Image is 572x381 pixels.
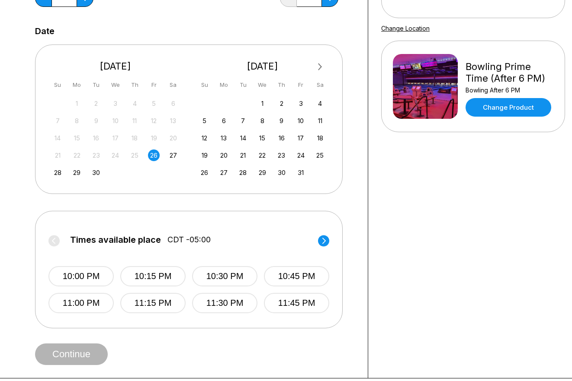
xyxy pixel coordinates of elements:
[257,132,268,144] div: Choose Wednesday, October 15th, 2025
[295,115,307,127] div: Choose Friday, October 10th, 2025
[71,115,83,127] div: Not available Monday, September 8th, 2025
[167,235,211,244] span: CDT -05:00
[167,115,179,127] div: Not available Saturday, September 13th, 2025
[295,132,307,144] div: Choose Friday, October 17th, 2025
[276,98,287,109] div: Choose Thursday, October 2nd, 2025
[48,293,114,313] button: 11:00 PM
[90,149,102,161] div: Not available Tuesday, September 23rd, 2025
[199,132,210,144] div: Choose Sunday, October 12th, 2025
[129,132,141,144] div: Not available Thursday, September 18th, 2025
[257,98,268,109] div: Choose Wednesday, October 1st, 2025
[276,115,287,127] div: Choose Thursday, October 9th, 2025
[52,79,64,91] div: Su
[314,149,326,161] div: Choose Saturday, October 25th, 2025
[393,54,458,119] img: Bowling Prime Time (After 6 PM)
[90,132,102,144] div: Not available Tuesday, September 16th, 2025
[71,167,83,178] div: Choose Monday, September 29th, 2025
[120,266,186,286] button: 10:15 PM
[129,115,141,127] div: Not available Thursday, September 11th, 2025
[257,149,268,161] div: Choose Wednesday, October 22nd, 2025
[276,79,287,91] div: Th
[466,98,551,117] a: Change Product
[148,132,160,144] div: Not available Friday, September 19th, 2025
[109,98,121,109] div: Not available Wednesday, September 3rd, 2025
[167,98,179,109] div: Not available Saturday, September 6th, 2025
[148,149,160,161] div: Choose Friday, September 26th, 2025
[196,60,330,72] div: [DATE]
[314,98,326,109] div: Choose Saturday, October 4th, 2025
[52,167,64,178] div: Choose Sunday, September 28th, 2025
[257,79,268,91] div: We
[71,98,83,109] div: Not available Monday, September 1st, 2025
[129,79,141,91] div: Th
[466,61,553,84] div: Bowling Prime Time (After 6 PM)
[129,149,141,161] div: Not available Thursday, September 25th, 2025
[314,115,326,127] div: Choose Saturday, October 11th, 2025
[199,149,210,161] div: Choose Sunday, October 19th, 2025
[48,266,114,286] button: 10:00 PM
[90,79,102,91] div: Tu
[51,97,180,178] div: month 2025-09
[109,115,121,127] div: Not available Wednesday, September 10th, 2025
[167,149,179,161] div: Choose Saturday, September 27th, 2025
[198,97,328,178] div: month 2025-10
[314,132,326,144] div: Choose Saturday, October 18th, 2025
[218,79,230,91] div: Mo
[167,132,179,144] div: Not available Saturday, September 20th, 2025
[218,132,230,144] div: Choose Monday, October 13th, 2025
[237,115,249,127] div: Choose Tuesday, October 7th, 2025
[237,79,249,91] div: Tu
[90,98,102,109] div: Not available Tuesday, September 2nd, 2025
[192,293,257,313] button: 11:30 PM
[237,149,249,161] div: Choose Tuesday, October 21st, 2025
[199,79,210,91] div: Su
[295,167,307,178] div: Choose Friday, October 31st, 2025
[237,132,249,144] div: Choose Tuesday, October 14th, 2025
[264,266,329,286] button: 10:45 PM
[148,115,160,127] div: Not available Friday, September 12th, 2025
[276,132,287,144] div: Choose Thursday, October 16th, 2025
[295,149,307,161] div: Choose Friday, October 24th, 2025
[313,60,327,74] button: Next Month
[218,149,230,161] div: Choose Monday, October 20th, 2025
[109,79,121,91] div: We
[257,167,268,178] div: Choose Wednesday, October 29th, 2025
[35,26,55,36] label: Date
[199,167,210,178] div: Choose Sunday, October 26th, 2025
[167,79,179,91] div: Sa
[48,60,183,72] div: [DATE]
[276,149,287,161] div: Choose Thursday, October 23rd, 2025
[52,132,64,144] div: Not available Sunday, September 14th, 2025
[466,86,553,94] div: Bowling After 6 PM
[90,115,102,127] div: Not available Tuesday, September 9th, 2025
[381,25,430,32] a: Change Location
[264,293,329,313] button: 11:45 PM
[276,167,287,178] div: Choose Thursday, October 30th, 2025
[90,167,102,178] div: Choose Tuesday, September 30th, 2025
[295,98,307,109] div: Choose Friday, October 3rd, 2025
[71,149,83,161] div: Not available Monday, September 22nd, 2025
[314,79,326,91] div: Sa
[70,235,161,244] span: Times available place
[218,167,230,178] div: Choose Monday, October 27th, 2025
[109,132,121,144] div: Not available Wednesday, September 17th, 2025
[52,115,64,127] div: Not available Sunday, September 7th, 2025
[148,98,160,109] div: Not available Friday, September 5th, 2025
[218,115,230,127] div: Choose Monday, October 6th, 2025
[109,149,121,161] div: Not available Wednesday, September 24th, 2025
[237,167,249,178] div: Choose Tuesday, October 28th, 2025
[295,79,307,91] div: Fr
[148,79,160,91] div: Fr
[71,132,83,144] div: Not available Monday, September 15th, 2025
[120,293,186,313] button: 11:15 PM
[52,149,64,161] div: Not available Sunday, September 21st, 2025
[192,266,257,286] button: 10:30 PM
[257,115,268,127] div: Choose Wednesday, October 8th, 2025
[71,79,83,91] div: Mo
[199,115,210,127] div: Choose Sunday, October 5th, 2025
[129,98,141,109] div: Not available Thursday, September 4th, 2025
